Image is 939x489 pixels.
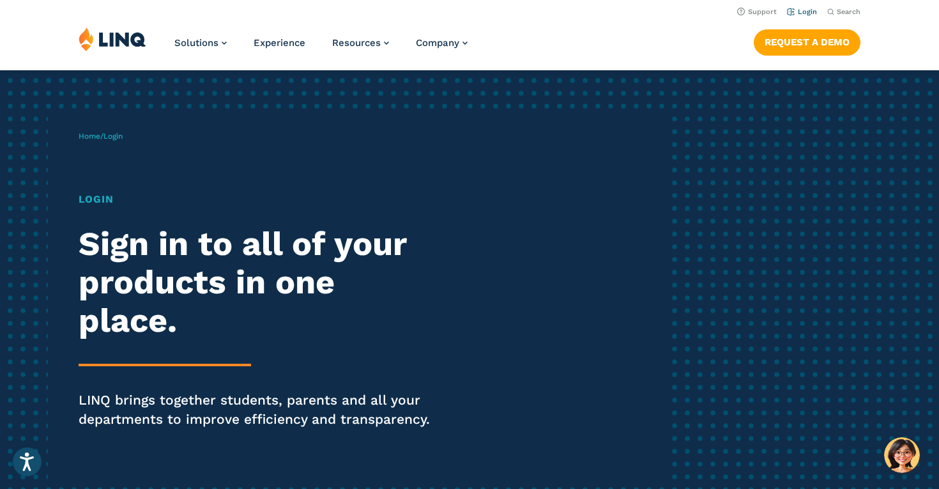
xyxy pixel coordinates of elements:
a: Experience [254,37,305,49]
span: Solutions [174,37,218,49]
a: Company [416,37,468,49]
nav: Button Navigation [754,27,860,55]
a: Home [79,132,100,141]
a: Solutions [174,37,227,49]
a: Login [787,8,817,16]
p: LINQ brings together students, parents and all your departments to improve efficiency and transpa... [79,391,440,429]
span: / [79,132,123,141]
a: Resources [332,37,389,49]
a: Request a Demo [754,29,860,55]
span: Company [416,37,459,49]
nav: Primary Navigation [174,27,468,69]
h1: Login [79,192,440,207]
img: LINQ | K‑12 Software [79,27,146,51]
span: Search [837,8,860,16]
h2: Sign in to all of your products in one place. [79,225,440,339]
button: Hello, have a question? Let’s chat. [884,437,920,473]
a: Support [737,8,777,16]
span: Login [103,132,123,141]
span: Resources [332,37,381,49]
button: Open Search Bar [827,7,860,17]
